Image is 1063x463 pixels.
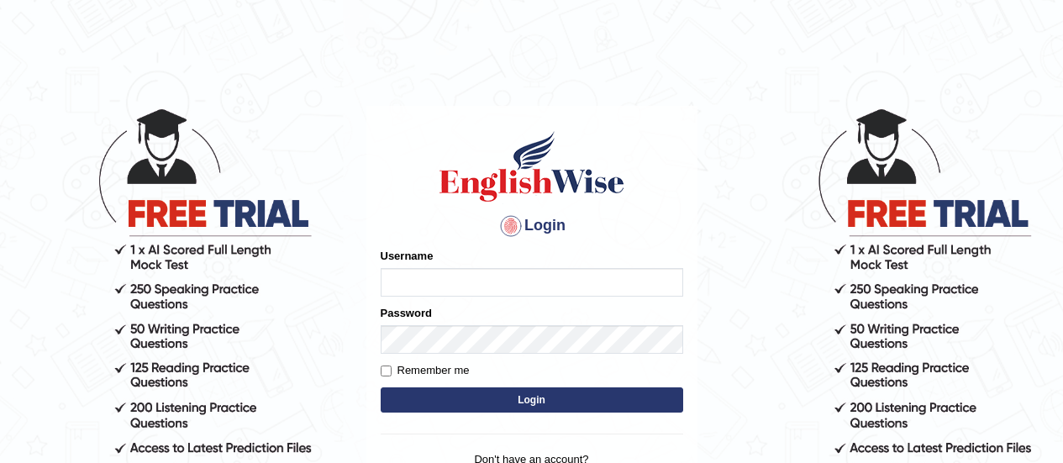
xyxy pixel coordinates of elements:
[381,366,392,376] input: Remember me
[381,387,683,413] button: Login
[381,305,432,321] label: Password
[381,362,470,379] label: Remember me
[381,213,683,239] h4: Login
[436,129,628,204] img: Logo of English Wise sign in for intelligent practice with AI
[381,248,434,264] label: Username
